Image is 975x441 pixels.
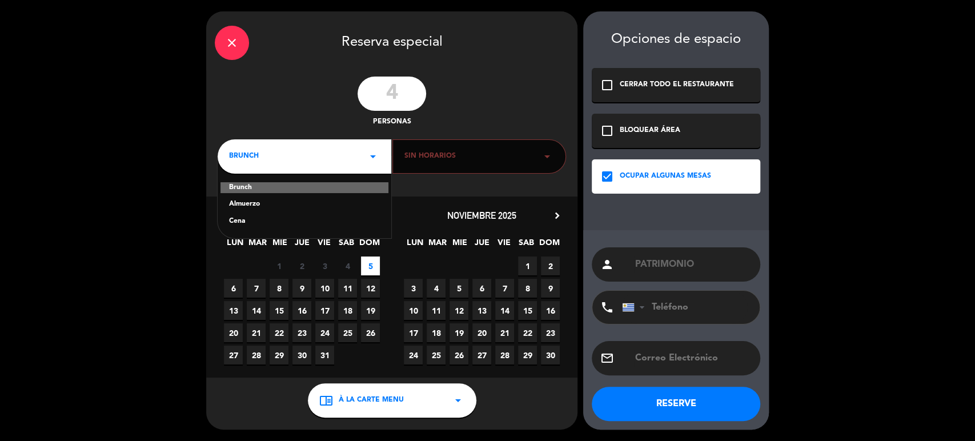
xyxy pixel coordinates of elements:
span: 26 [450,346,468,364]
span: 9 [292,279,311,298]
input: Correo Electrónico [634,350,752,366]
span: 19 [361,301,380,320]
i: arrow_drop_down [540,150,554,163]
span: 29 [270,346,288,364]
div: Cena [229,216,380,227]
div: CERRAR TODO EL RESTAURANTE [620,79,734,91]
span: 7 [495,279,514,298]
div: Brunch [220,182,388,194]
i: check_box_outline_blank [600,124,614,138]
span: 8 [270,279,288,298]
span: 2 [541,256,560,275]
span: 27 [224,346,243,364]
span: 6 [224,279,243,298]
span: 22 [270,323,288,342]
i: arrow_drop_down [451,394,465,407]
span: 30 [541,346,560,364]
button: RESERVE [592,387,760,421]
span: 24 [315,323,334,342]
span: 25 [427,346,446,364]
span: SAB [517,236,536,255]
span: 21 [247,323,266,342]
span: MIE [450,236,469,255]
span: 16 [541,301,560,320]
span: 23 [541,323,560,342]
i: chevron_right [551,210,563,222]
span: 16 [292,301,311,320]
span: 29 [518,346,537,364]
span: 3 [315,256,334,275]
span: 28 [247,346,266,364]
input: Nombre [634,256,752,272]
span: 18 [427,323,446,342]
span: 15 [270,301,288,320]
span: 31 [315,346,334,364]
span: MAR [428,236,447,255]
span: 22 [518,323,537,342]
span: DOM [539,236,558,255]
span: 2 [292,256,311,275]
i: arrow_drop_down [366,150,380,163]
span: 12 [361,279,380,298]
span: 27 [472,346,491,364]
span: SAB [337,236,356,255]
input: 0 [358,77,426,111]
span: DOM [359,236,378,255]
span: 14 [495,301,514,320]
i: check_box [600,170,614,183]
span: 5 [450,279,468,298]
i: phone [600,300,614,314]
span: 17 [315,301,334,320]
span: 15 [518,301,537,320]
div: Reserva especial [206,11,577,71]
span: 13 [224,301,243,320]
span: VIE [495,236,513,255]
div: OCUPAR ALGUNAS MESAS [620,171,711,182]
span: 6 [472,279,491,298]
span: 17 [404,323,423,342]
span: 28 [495,346,514,364]
span: 24 [404,346,423,364]
span: 11 [338,279,357,298]
span: 10 [404,301,423,320]
span: VIE [315,236,334,255]
i: email [600,351,614,365]
span: 4 [427,279,446,298]
span: 11 [427,301,446,320]
i: check_box_outline_blank [600,78,614,92]
div: BLOQUEAR ÁREA [620,125,680,137]
span: À LA CARTE MENU [339,395,404,406]
span: 30 [292,346,311,364]
span: 18 [338,301,357,320]
span: LUN [226,236,244,255]
span: MAR [248,236,267,255]
span: 10 [315,279,334,298]
span: 23 [292,323,311,342]
div: Almuerzo [229,199,380,210]
span: 21 [495,323,514,342]
span: personas [373,117,411,128]
span: 8 [518,279,537,298]
span: 20 [224,323,243,342]
i: close [225,36,239,50]
span: 19 [450,323,468,342]
span: 9 [541,279,560,298]
span: 3 [404,279,423,298]
div: Opciones de espacio [592,31,760,48]
span: noviembre 2025 [447,210,516,221]
span: 4 [338,256,357,275]
span: JUE [472,236,491,255]
span: Sin horarios [404,151,456,162]
i: chrome_reader_mode [319,394,333,407]
span: JUE [292,236,311,255]
span: 1 [518,256,537,275]
span: 5 [361,256,380,275]
span: 12 [450,301,468,320]
span: 13 [472,301,491,320]
span: 1 [270,256,288,275]
input: Teléfono [622,291,748,324]
span: 20 [472,323,491,342]
span: 7 [247,279,266,298]
span: 14 [247,301,266,320]
span: MIE [270,236,289,255]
